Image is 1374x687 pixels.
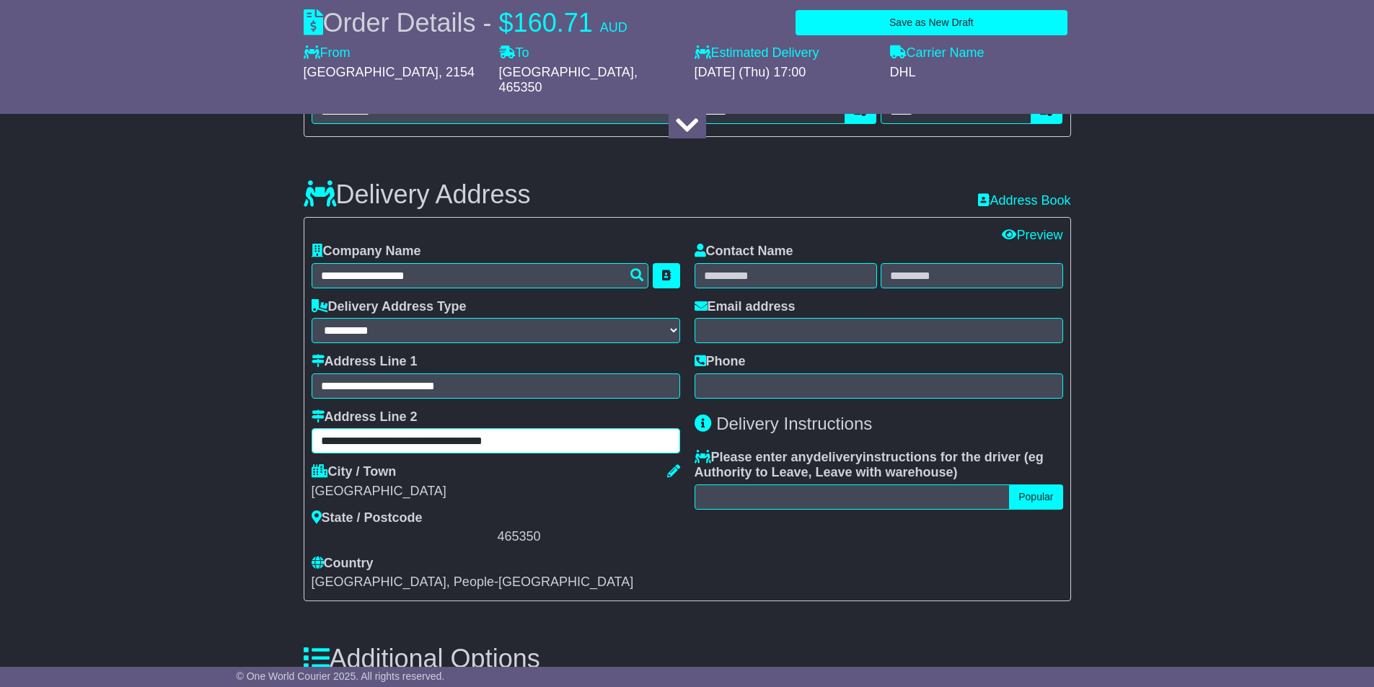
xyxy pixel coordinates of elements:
label: Delivery Address Type [312,299,467,315]
label: Estimated Delivery [695,45,876,61]
span: eg Authority to Leave, Leave with warehouse [695,450,1044,480]
span: [GEOGRAPHIC_DATA], People-[GEOGRAPHIC_DATA] [312,575,634,589]
span: Delivery Instructions [716,414,872,433]
label: Please enter any instructions for the driver ( ) [695,450,1063,481]
span: [GEOGRAPHIC_DATA] [304,65,439,79]
div: [GEOGRAPHIC_DATA] [312,484,680,500]
span: , 2154 [439,65,475,79]
label: Email address [695,299,796,315]
span: AUD [600,20,627,35]
label: To [499,45,529,61]
div: Order Details - [304,7,627,38]
label: Country [312,556,374,572]
span: $ [499,8,514,37]
span: © One World Courier 2025. All rights reserved. [237,670,445,682]
label: Address Line 2 [312,409,418,425]
label: Contact Name [695,244,793,260]
h3: Additional Options [304,644,1071,673]
label: Carrier Name [890,45,985,61]
span: 160.71 [514,8,593,37]
label: Address Line 1 [312,354,418,370]
label: From [304,45,351,61]
span: , 465350 [499,65,638,95]
button: Save as New Draft [796,10,1067,35]
label: City / Town [312,464,397,480]
div: 465350 [498,529,680,545]
a: Address Book [978,193,1070,208]
span: delivery [814,450,863,464]
label: State / Postcode [312,510,423,526]
span: [GEOGRAPHIC_DATA] [499,65,634,79]
button: Popular [1009,484,1062,510]
label: Company Name [312,244,421,260]
a: Preview [1002,228,1062,242]
div: DHL [890,65,1071,81]
div: [DATE] (Thu) 17:00 [695,65,876,81]
label: Phone [695,354,746,370]
h3: Delivery Address [304,180,531,209]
